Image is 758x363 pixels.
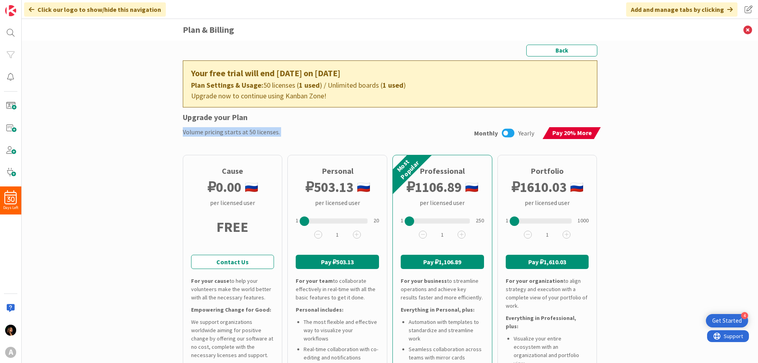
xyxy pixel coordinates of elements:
span: Yearly [518,128,542,138]
b: ₽ 503.13 [305,177,353,198]
div: Most Popular [390,156,419,184]
div: 1000 [578,216,589,225]
div: Portfolio [531,165,564,177]
button: Back [526,45,597,56]
div: Get Started [712,317,742,325]
span: 1 [428,229,456,240]
div: Open Get Started checklist, remaining modules: 4 [706,314,748,327]
div: per licensed user [210,198,255,207]
b: ₽ 0.00 [207,177,241,198]
button: Pay ₽1,106.89 [401,255,484,269]
li: The most flexible and effective way to visualize your workflows [304,318,379,343]
div: Upgrade now to continue using Kanban Zone! [191,90,589,101]
a: Contact Us [191,255,274,269]
div: Your free trial will end [DATE] on [DATE] [191,67,589,80]
b: For your cause [191,277,229,284]
button: Pay ₽1,610.03 [506,255,589,269]
div: to streamline operations and achieve key results faster and more efficiently. [401,277,484,302]
div: Professional [420,165,465,177]
b: For your organization [506,277,563,284]
div: Personal [322,165,353,177]
div: 1 [401,216,403,225]
li: Seamless collaboration across teams with mirror cards [409,345,484,362]
div: 4 [741,312,748,319]
div: per licensed user [525,198,570,207]
b: ₽ 1610.03 [511,177,567,198]
div: Everything in Personal, plus: [401,306,484,314]
span: Support [17,1,36,11]
b: 1 used [299,81,320,90]
button: Pay ₽503.13 [296,255,379,269]
div: 20 [373,216,379,225]
div: 1 [296,216,298,225]
h3: Plan & Billing [183,19,597,41]
div: FREE [216,207,248,247]
div: per licensed user [420,198,465,207]
div: 50 licenses ( ) / Unlimited boards ( ) [191,80,589,90]
span: 1 [533,229,561,240]
div: 250 [476,216,484,225]
img: ru.png [245,182,258,192]
b: Plan Settings & Usage: [191,81,263,90]
img: ru.png [570,182,583,192]
b: 1 used [383,81,403,90]
span: Pay 20% More [552,127,591,138]
img: ИБ [5,325,16,336]
div: to align strategy and execution with a complete view of your portfolio of work. [506,277,589,310]
div: to help your volunteers make the world better with all the necessary features. [191,277,274,302]
div: per licensed user [315,198,360,207]
div: Personal includes: [296,306,379,314]
img: ru.png [357,182,370,192]
b: For your team [296,277,333,284]
span: Monthly [474,128,498,138]
img: ru.png [465,182,478,192]
div: to collaborate effectively in real-time with all the basic features to get it done. [296,277,379,302]
li: Real-time collaboration with co-editing and notifications [304,345,379,362]
img: Visit kanbanzone.com [5,5,16,16]
div: Upgrade your Plan [183,111,597,123]
span: 30 [7,197,15,202]
div: Empowering Change for Good: [191,306,274,314]
div: Volume pricing starts at 50 licenses. [183,127,280,139]
div: 1 [506,216,508,225]
div: Click our logo to show/hide this navigation [24,2,166,17]
div: Cause [222,165,243,177]
span: 1 [324,229,351,240]
b: ₽ 1106.89 [406,177,462,198]
li: Automation with templates to standardize and streamline work [409,318,484,343]
div: Add and manage tabs by clicking [626,2,737,17]
div: A [5,347,16,358]
b: For your business [401,277,447,284]
div: We support organizations worldwide aiming for positive change by offering our software at no cost... [191,318,274,359]
div: Everything in Professional, plus: [506,314,589,331]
